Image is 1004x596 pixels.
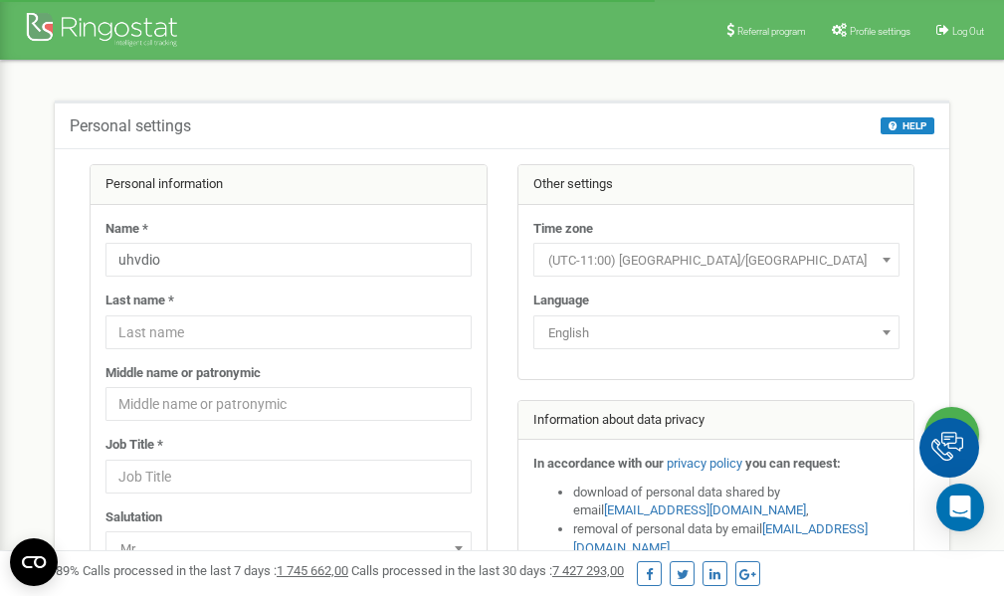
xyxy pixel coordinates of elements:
input: Name [105,243,472,277]
span: Mr. [105,531,472,565]
label: Salutation [105,508,162,527]
span: English [533,315,900,349]
span: Calls processed in the last 30 days : [351,563,624,578]
button: Open CMP widget [10,538,58,586]
span: Referral program [737,26,806,37]
u: 7 427 293,00 [552,563,624,578]
a: [EMAIL_ADDRESS][DOMAIN_NAME] [604,502,806,517]
label: Time zone [533,220,593,239]
span: Mr. [112,535,465,563]
div: Personal information [91,165,487,205]
label: Last name * [105,292,174,310]
input: Last name [105,315,472,349]
label: Name * [105,220,148,239]
input: Job Title [105,460,472,494]
a: privacy policy [667,456,742,471]
div: Information about data privacy [518,401,914,441]
span: Calls processed in the last 7 days : [83,563,348,578]
label: Middle name or patronymic [105,364,261,383]
div: Open Intercom Messenger [936,484,984,531]
label: Language [533,292,589,310]
span: Profile settings [850,26,910,37]
h5: Personal settings [70,117,191,135]
label: Job Title * [105,436,163,455]
span: English [540,319,893,347]
button: HELP [881,117,934,134]
li: download of personal data shared by email , [573,484,900,520]
span: Log Out [952,26,984,37]
u: 1 745 662,00 [277,563,348,578]
span: (UTC-11:00) Pacific/Midway [540,247,893,275]
strong: you can request: [745,456,841,471]
input: Middle name or patronymic [105,387,472,421]
strong: In accordance with our [533,456,664,471]
div: Other settings [518,165,914,205]
li: removal of personal data by email , [573,520,900,557]
span: (UTC-11:00) Pacific/Midway [533,243,900,277]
